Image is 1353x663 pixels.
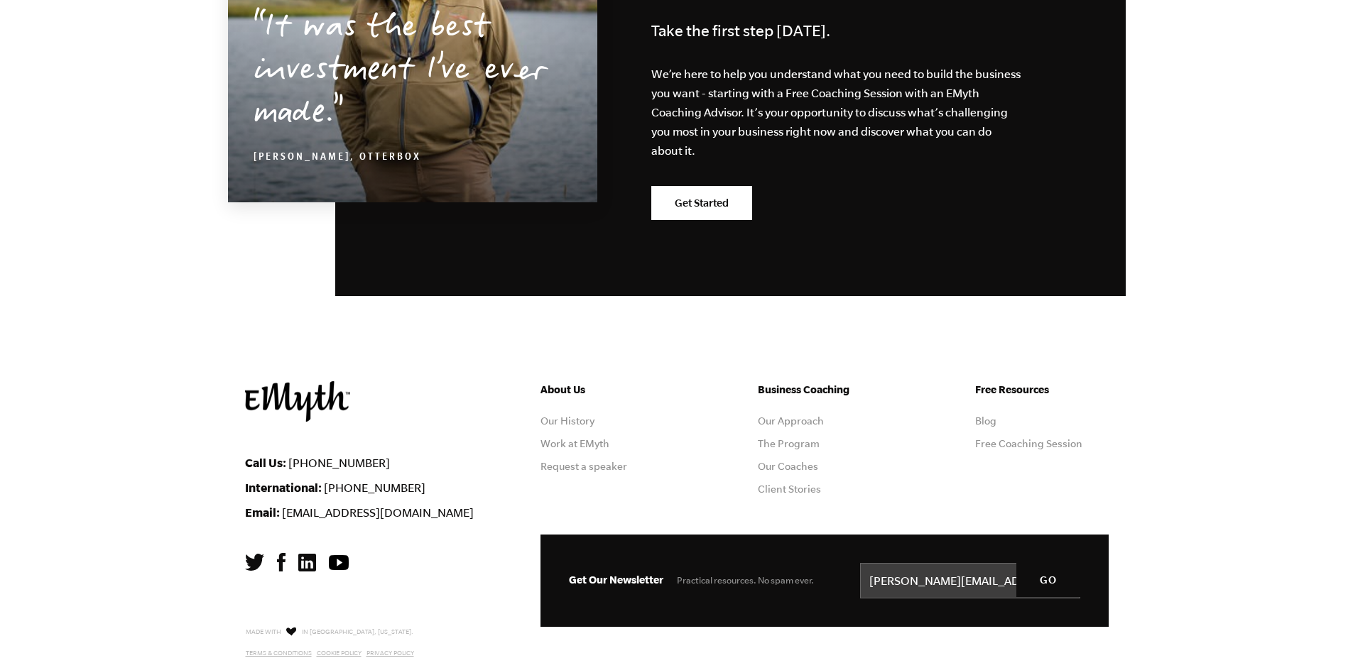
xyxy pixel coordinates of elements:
[246,650,312,657] a: Terms & Conditions
[975,438,1082,449] a: Free Coaching Session
[860,563,1080,598] input: name@emailaddress.com
[1282,595,1353,663] iframe: Chat Widget
[324,481,425,494] a: [PHONE_NUMBER]
[245,381,350,422] img: EMyth
[758,438,820,449] a: The Program
[758,415,824,427] a: Our Approach
[651,65,1022,160] p: We’re here to help you understand what you need to build the business you want - starting with a ...
[975,381,1109,398] h5: Free Resources
[677,575,814,586] span: Practical resources. No spam ever.
[366,650,414,657] a: Privacy Policy
[245,456,286,469] strong: Call Us:
[254,9,571,136] p: It was the best investment I’ve ever made.
[569,574,663,586] span: Get Our Newsletter
[1016,563,1080,597] input: GO
[540,381,674,398] h5: About Us
[540,461,627,472] a: Request a speaker
[298,554,316,571] img: LinkedIn
[317,650,362,657] a: Cookie Policy
[540,438,609,449] a: Work at EMyth
[286,627,296,636] img: Love
[245,481,322,494] strong: International:
[758,461,818,472] a: Our Coaches
[254,153,421,164] cite: [PERSON_NAME], OtterBox
[245,554,264,571] img: Twitter
[245,505,280,519] strong: Email:
[651,186,752,220] a: Get Started
[282,506,474,519] a: [EMAIL_ADDRESS][DOMAIN_NAME]
[277,553,286,571] img: Facebook
[758,483,821,495] a: Client Stories
[975,415,996,427] a: Blog
[288,456,390,469] a: [PHONE_NUMBER]
[329,555,349,570] img: YouTube
[651,18,1049,43] h4: Take the first step [DATE].
[540,415,594,427] a: Our History
[758,381,891,398] h5: Business Coaching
